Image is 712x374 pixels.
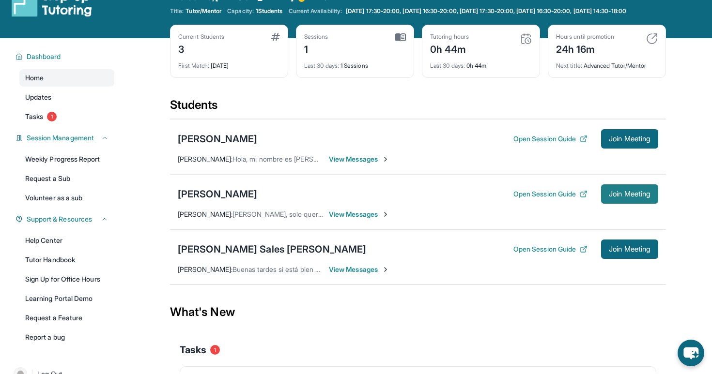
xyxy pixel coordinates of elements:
[19,329,114,346] a: Report a bug
[19,232,114,249] a: Help Center
[430,56,532,70] div: 0h 44m
[646,33,658,45] img: card
[329,154,389,164] span: View Messages
[19,170,114,187] a: Request a Sub
[382,266,389,273] img: Chevron-Right
[556,56,658,70] div: Advanced Tutor/Mentor
[19,270,114,288] a: Sign Up for Office Hours
[178,41,224,56] div: 3
[178,132,257,146] div: [PERSON_NAME]
[25,73,44,83] span: Home
[329,265,389,274] span: View Messages
[19,251,114,269] a: Tutor Handbook
[19,89,114,106] a: Updates
[178,242,366,256] div: [PERSON_NAME] Sales [PERSON_NAME]
[178,210,232,218] span: [PERSON_NAME] :
[601,239,658,259] button: Join Meeting
[227,7,254,15] span: Capacity:
[430,62,465,69] span: Last 30 days :
[25,112,43,121] span: Tasks
[19,189,114,207] a: Volunteer as a sub
[23,52,108,61] button: Dashboard
[178,187,257,201] div: [PERSON_NAME]
[556,62,582,69] span: Next title :
[178,56,280,70] div: [DATE]
[170,7,184,15] span: Title:
[256,7,283,15] span: 1 Students
[232,265,421,273] span: Buenas tardes si está bien muchas gracias nos vemos [DATE]
[304,56,406,70] div: 1 Sessions
[304,62,339,69] span: Last 30 days :
[329,209,389,219] span: View Messages
[27,133,94,143] span: Session Management
[304,33,328,41] div: Sessions
[678,340,704,366] button: chat-button
[232,210,599,218] span: [PERSON_NAME], solo quería recordarle que mi clase con [PERSON_NAME] empieza en 30 minutos. (5:30...
[170,97,666,119] div: Students
[27,214,92,224] span: Support & Resources
[556,41,614,56] div: 24h 16m
[430,41,469,56] div: 0h 44m
[19,150,114,168] a: Weekly Progress Report
[178,155,232,163] span: [PERSON_NAME] :
[170,291,666,333] div: What's New
[601,129,658,149] button: Join Meeting
[395,33,406,42] img: card
[178,265,232,273] span: [PERSON_NAME] :
[178,62,209,69] span: First Match :
[609,191,650,197] span: Join Meeting
[47,112,57,121] span: 1
[19,108,114,125] a: Tasks1
[25,92,52,102] span: Updates
[210,345,220,355] span: 1
[19,69,114,87] a: Home
[27,52,61,61] span: Dashboard
[346,7,626,15] span: [DATE] 17:30-20:00, [DATE] 16:30-20:00, [DATE] 17:30-20:00, [DATE] 16:30-20:00, [DATE] 14:30-18:00
[556,33,614,41] div: Hours until promotion
[382,210,389,218] img: Chevron-Right
[344,7,628,15] a: [DATE] 17:30-20:00, [DATE] 16:30-20:00, [DATE] 17:30-20:00, [DATE] 16:30-20:00, [DATE] 14:30-18:00
[520,33,532,45] img: card
[271,33,280,41] img: card
[304,41,328,56] div: 1
[430,33,469,41] div: Tutoring hours
[382,155,389,163] img: Chevron-Right
[601,184,658,204] button: Join Meeting
[178,33,224,41] div: Current Students
[19,290,114,307] a: Learning Portal Demo
[513,134,588,144] button: Open Session Guide
[609,136,650,142] span: Join Meeting
[23,133,108,143] button: Session Management
[513,244,588,254] button: Open Session Guide
[186,7,221,15] span: Tutor/Mentor
[180,343,206,357] span: Tasks
[609,246,650,252] span: Join Meeting
[289,7,342,15] span: Current Availability:
[513,189,588,199] button: Open Session Guide
[19,309,114,327] a: Request a Feature
[23,214,108,224] button: Support & Resources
